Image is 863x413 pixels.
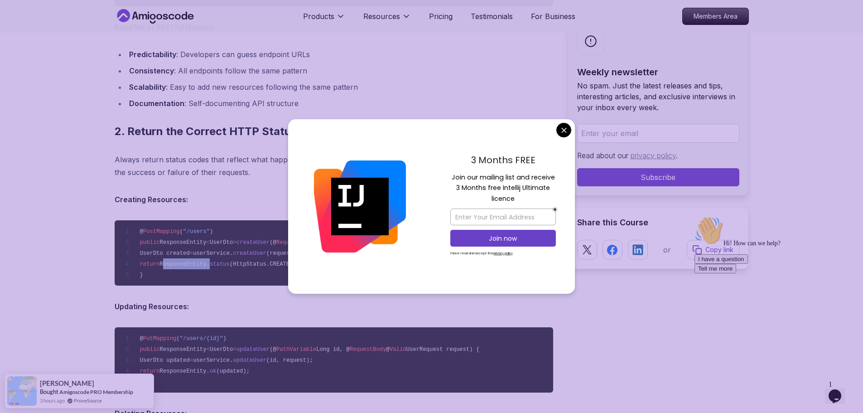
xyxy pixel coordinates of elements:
span: ( [176,335,179,342]
span: status [210,261,230,267]
a: privacy policy [631,151,676,160]
span: Bought [40,388,58,395]
li: : Easy to add new resources following the same pattern [126,81,553,93]
span: ) [223,335,226,342]
span: ) [210,228,213,235]
span: UserDto [210,346,233,353]
span: (HttpStatus.CREATED). [230,261,299,267]
h2: Share this Course [577,216,739,229]
h2: Weekly newsletter [577,66,739,78]
span: Long id, @ [316,346,350,353]
p: Products [303,11,334,22]
span: = [190,357,193,364]
span: } [140,272,143,278]
span: (updated); [217,368,250,374]
span: public [140,346,159,353]
span: PutMapping [143,335,177,342]
span: updateUser [236,346,270,353]
button: Tell me more [4,51,45,61]
span: UserDto created [140,250,189,257]
strong: Consistency [129,66,174,75]
button: Copy link [687,240,739,260]
span: UserRequest request) { [406,346,480,353]
span: ResponseEntity. [160,261,210,267]
img: provesource social proof notification image [7,376,37,406]
strong: Scalability [129,83,166,92]
a: Members Area [682,8,749,25]
span: userService. [193,250,233,257]
span: RequestBody [276,239,313,246]
p: Resources [363,11,400,22]
span: PostMapping [143,228,180,235]
strong: Creating Resources: [115,195,188,204]
span: @ [140,335,143,342]
span: return [140,261,159,267]
span: ResponseEntity. [160,368,210,374]
span: < [207,346,210,353]
strong: Updating Resources: [115,302,189,311]
span: (id, request); [266,357,313,364]
a: Pricing [429,11,453,22]
iframe: chat widget [825,377,854,404]
a: For Business [531,11,575,22]
span: createUser [233,250,266,257]
span: public [140,239,159,246]
span: ( [180,228,183,235]
div: 👋Hi! How can we help?I have a questionTell me more [4,4,167,61]
span: [PERSON_NAME] [40,379,94,387]
p: Read about our . [577,150,739,161]
span: ResponseEntity [160,346,207,353]
p: Members Area [683,8,748,24]
span: > [233,239,236,246]
span: (@ [270,239,276,246]
li: : Developers can guess endpoint URLs [126,48,553,61]
span: return [140,368,159,374]
p: No spam. Just the latest releases and tips, interesting articles, and exclusive interviews in you... [577,80,739,113]
button: Subscribe [577,168,739,186]
a: Amigoscode PRO Membership [59,389,133,395]
span: ok [210,368,217,374]
span: UserDto updated [140,357,189,364]
span: ResponseEntity [160,239,207,246]
p: Always return status codes that reflect what happened on the server. This provides clear feedback... [115,153,553,179]
span: (@ [270,346,276,353]
button: Products [303,11,345,29]
h2: 2. Return the Correct HTTP Status Codes [115,124,553,139]
span: @ [140,228,143,235]
span: (request); [266,250,300,257]
span: PathVariable [276,346,316,353]
span: createUser [236,239,270,246]
input: Enter your email [577,124,739,143]
span: "/users" [183,228,210,235]
p: or [663,244,671,255]
span: < [207,239,210,246]
span: RequestBody [350,346,386,353]
button: I have a question [4,42,57,51]
strong: Predictability [129,50,176,59]
span: > [233,346,236,353]
span: @ [386,346,390,353]
span: updateUser [233,357,266,364]
img: :wave: [4,4,33,33]
iframe: chat widget [691,213,854,372]
li: : Self-documenting API structure [126,97,553,110]
span: UserDto [210,239,233,246]
a: Testimonials [471,11,513,22]
li: : All endpoints follow the same pattern [126,64,553,77]
button: Resources [363,11,411,29]
span: "/users/{id}" [180,335,223,342]
span: Hi! How can we help? [4,27,90,34]
span: Valid [390,346,406,353]
a: ProveSource [74,397,102,404]
strong: Documentation [129,99,184,108]
span: userService. [193,357,233,364]
span: 3 hours ago [40,397,65,404]
span: = [190,250,193,257]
